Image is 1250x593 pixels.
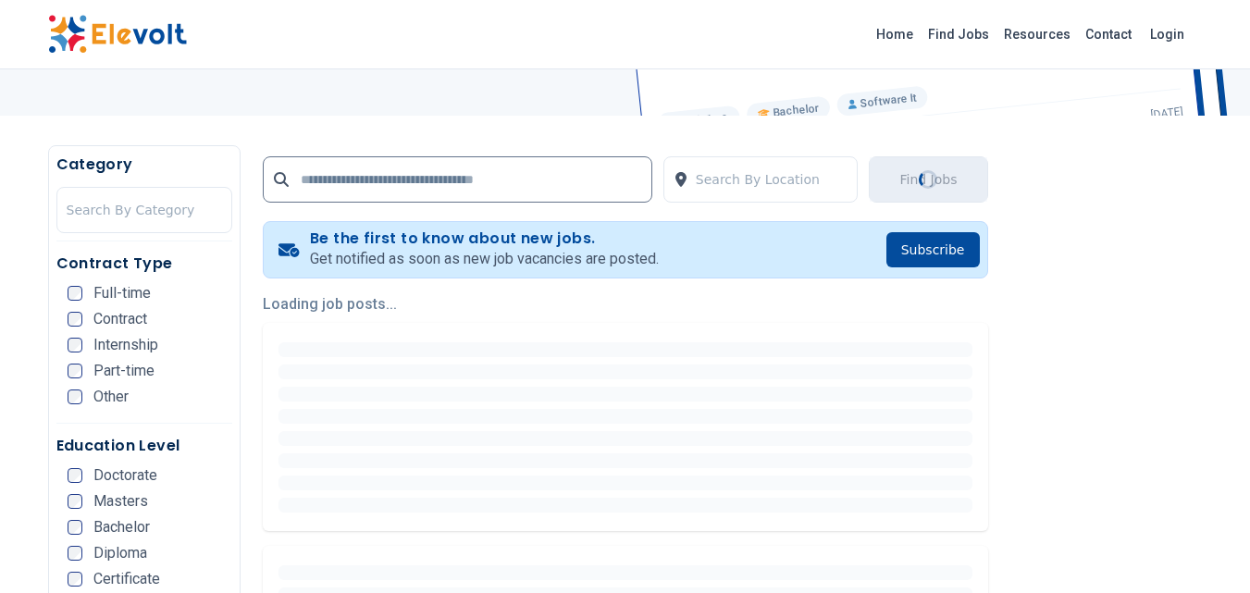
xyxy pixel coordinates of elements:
h4: Be the first to know about new jobs. [310,229,659,248]
input: Contract [68,312,82,327]
input: Other [68,389,82,404]
span: Doctorate [93,468,157,483]
a: Login [1139,16,1195,53]
h5: Education Level [56,435,232,457]
span: Certificate [93,572,160,587]
span: Bachelor [93,520,150,535]
a: Find Jobs [921,19,996,49]
button: Subscribe [886,232,980,267]
button: Find JobsLoading... [869,156,987,203]
input: Bachelor [68,520,82,535]
iframe: Chat Widget [1157,504,1250,593]
a: Resources [996,19,1078,49]
input: Diploma [68,546,82,561]
input: Full-time [68,286,82,301]
input: Masters [68,494,82,509]
input: Certificate [68,572,82,587]
input: Part-time [68,364,82,378]
span: Full-time [93,286,151,301]
p: Get notified as soon as new job vacancies are posted. [310,248,659,270]
input: Internship [68,338,82,352]
span: Internship [93,338,158,352]
img: Elevolt [48,15,187,54]
input: Doctorate [68,468,82,483]
span: Contract [93,312,147,327]
span: Masters [93,494,148,509]
span: Other [93,389,129,404]
h5: Contract Type [56,253,232,275]
a: Contact [1078,19,1139,49]
div: Loading... [916,167,941,191]
span: Diploma [93,546,147,561]
p: Loading job posts... [263,293,988,315]
span: Part-time [93,364,155,378]
a: Home [869,19,921,49]
h5: Category [56,154,232,176]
